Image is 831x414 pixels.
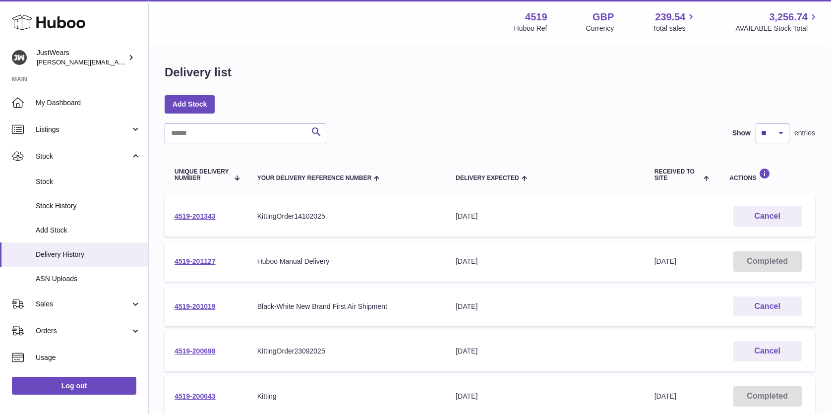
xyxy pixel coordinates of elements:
a: 4519-200698 [175,347,216,355]
a: 4519-201019 [175,302,216,310]
a: 4519-201127 [175,257,216,265]
span: [DATE] [654,392,676,400]
a: 4519-201343 [175,212,216,220]
span: Listings [36,125,130,134]
a: 4519-200643 [175,392,216,400]
strong: GBP [593,10,614,24]
span: Usage [36,353,141,362]
span: 239.54 [655,10,685,24]
button: Cancel [733,296,802,317]
img: josh@just-wears.com [12,50,27,65]
div: Black-White New Brand First Air Shipment [257,302,436,311]
a: Add Stock [165,95,215,113]
span: Stock [36,177,141,186]
span: [PERSON_NAME][EMAIL_ADDRESS][DOMAIN_NAME] [37,58,199,66]
div: [DATE] [456,392,635,401]
div: Kitting [257,392,436,401]
label: Show [732,128,751,138]
div: [DATE] [456,257,635,266]
span: Total sales [653,24,697,33]
span: Unique Delivery Number [175,169,229,181]
span: Stock History [36,201,141,211]
strong: 4519 [525,10,547,24]
span: 3,256.74 [769,10,808,24]
div: [DATE] [456,302,635,311]
button: Cancel [733,341,802,361]
a: Log out [12,377,136,395]
div: Huboo Ref [514,24,547,33]
span: Sales [36,299,130,309]
div: Actions [729,168,805,181]
span: ASN Uploads [36,274,141,284]
div: [DATE] [456,212,635,221]
div: [DATE] [456,347,635,356]
div: JustWears [37,48,126,67]
span: Orders [36,326,130,336]
button: Cancel [733,206,802,227]
span: Your Delivery Reference Number [257,175,372,181]
a: 3,256.74 AVAILABLE Stock Total [735,10,819,33]
h1: Delivery list [165,64,232,80]
span: Add Stock [36,226,141,235]
div: KittingOrder23092025 [257,347,436,356]
a: 239.54 Total sales [653,10,697,33]
div: KittingOrder14102025 [257,212,436,221]
div: Currency [586,24,614,33]
span: Received to Site [654,169,701,181]
span: Delivery History [36,250,141,259]
span: entries [794,128,815,138]
span: Delivery Expected [456,175,519,181]
span: Stock [36,152,130,161]
span: AVAILABLE Stock Total [735,24,819,33]
span: [DATE] [654,257,676,265]
div: Huboo Manual Delivery [257,257,436,266]
span: My Dashboard [36,98,141,108]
